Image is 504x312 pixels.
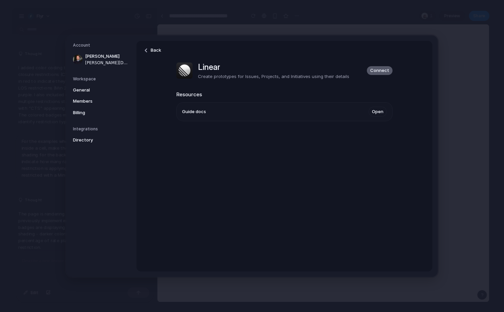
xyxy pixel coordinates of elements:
a: General [71,84,130,95]
h5: Integrations [73,126,130,132]
h1: Linear [198,61,349,73]
p: Create prototypes for Issues, Projects, and Initiatives using their details [198,73,349,80]
a: Open [369,107,387,117]
a: Back [141,45,165,56]
span: Billing [73,109,116,116]
a: Directory [71,135,130,146]
span: Members [73,98,116,105]
a: [PERSON_NAME][PERSON_NAME][DOMAIN_NAME][EMAIL_ADDRESS][PERSON_NAME][PERSON_NAME][DOMAIN_NAME] [71,51,130,68]
h2: Resources [176,90,393,98]
span: Back [151,47,161,54]
span: Directory [73,137,116,144]
h5: Account [73,42,130,48]
span: Connect [370,67,389,74]
span: [PERSON_NAME] [85,53,128,60]
h5: Workspace [73,76,130,82]
button: Connect [367,66,393,75]
span: Guide docs [182,108,206,115]
span: General [73,86,116,93]
a: Billing [71,107,130,118]
span: [PERSON_NAME][DOMAIN_NAME][EMAIL_ADDRESS][PERSON_NAME][PERSON_NAME][DOMAIN_NAME] [85,59,128,66]
a: Members [71,96,130,107]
